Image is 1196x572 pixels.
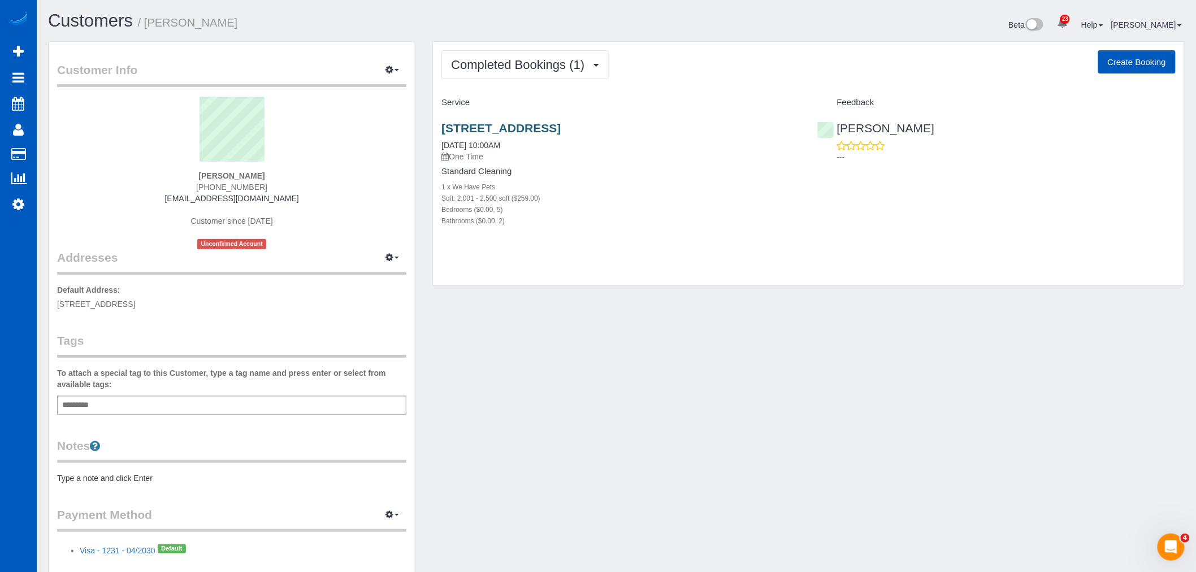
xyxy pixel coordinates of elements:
[1181,534,1190,543] span: 4
[198,171,265,180] strong: [PERSON_NAME]
[451,58,590,72] span: Completed Bookings (1)
[1060,15,1070,24] span: 23
[7,11,29,27] img: Automaid Logo
[196,183,267,192] span: [PHONE_NUMBER]
[1111,20,1182,29] a: [PERSON_NAME]
[441,194,540,202] small: Sqft: 2,001 - 2,500 sqft ($259.00)
[817,122,935,135] a: [PERSON_NAME]
[57,506,406,532] legend: Payment Method
[138,16,238,29] small: / [PERSON_NAME]
[191,216,273,226] span: Customer since [DATE]
[441,141,500,150] a: [DATE] 10:00AM
[441,206,502,214] small: Bedrooms ($0.00, 5)
[80,546,155,555] a: Visa - 1231 - 04/2030
[837,151,1176,163] p: ---
[441,50,609,79] button: Completed Bookings (1)
[1081,20,1103,29] a: Help
[57,367,406,390] label: To attach a special tag to this Customer, type a tag name and press enter or select from availabl...
[441,98,800,107] h4: Service
[158,544,186,553] span: Default
[441,217,505,225] small: Bathrooms ($0.00, 2)
[57,473,406,484] pre: Type a note and click Enter
[817,98,1176,107] h4: Feedback
[57,62,406,87] legend: Customer Info
[57,300,135,309] span: [STREET_ADDRESS]
[441,167,800,176] h4: Standard Cleaning
[197,239,266,249] span: Unconfirmed Account
[165,194,299,203] a: [EMAIL_ADDRESS][DOMAIN_NAME]
[57,284,120,296] label: Default Address:
[441,183,495,191] small: 1 x We Have Pets
[1009,20,1044,29] a: Beta
[57,437,406,463] legend: Notes
[441,151,800,162] p: One Time
[441,122,561,135] a: [STREET_ADDRESS]
[48,11,133,31] a: Customers
[1051,11,1073,36] a: 23
[1025,18,1043,33] img: New interface
[1098,50,1176,74] button: Create Booking
[57,332,406,358] legend: Tags
[1158,534,1185,561] iframe: Intercom live chat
